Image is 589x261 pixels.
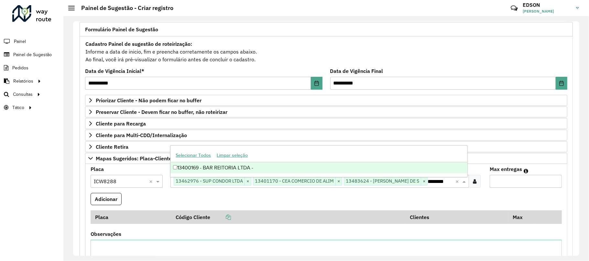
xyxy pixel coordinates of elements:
[245,177,251,185] span: ×
[85,141,567,152] a: Cliente Retira
[311,77,322,90] button: Choose Date
[214,150,251,160] button: Limpar seleção
[12,65,28,71] span: Pedidos
[507,1,521,15] a: Contato Rápido
[91,165,104,173] label: Placa
[174,177,245,185] span: 13462976 - SUP CONDOR LTDA
[556,77,567,90] button: Choose Date
[85,106,567,117] a: Preservar Cliente - Devem ficar no buffer, não roteirizar
[85,130,567,141] a: Cliente para Multi-CDD/Internalização
[421,177,427,185] span: ×
[524,168,528,174] em: Máximo de clientes que serão colocados na mesma rota com os clientes informados
[13,78,33,85] span: Relatórios
[96,144,128,149] span: Cliente Retira
[96,121,146,126] span: Cliente para Recarga
[85,67,144,75] label: Data de Vigência Inicial
[85,27,158,32] span: Formulário Painel de Sugestão
[344,177,421,185] span: 13483624 - [PERSON_NAME] DE S
[330,67,383,75] label: Data de Vigência Final
[508,210,534,224] th: Max
[523,2,571,8] h3: EDSON
[171,210,406,224] th: Código Cliente
[14,38,26,45] span: Painel
[85,118,567,129] a: Cliente para Recarga
[170,145,467,177] ng-dropdown-panel: Options list
[405,210,508,224] th: Clientes
[96,156,172,161] span: Mapas Sugeridos: Placa-Cliente
[91,193,122,205] button: Adicionar
[173,150,214,160] button: Selecionar Todos
[12,104,24,111] span: Tático
[96,133,187,138] span: Cliente para Multi-CDD/Internalização
[210,214,231,220] a: Copiar
[253,177,335,185] span: 13401170 - CEA COMERCIO DE ALIM
[85,153,567,164] a: Mapas Sugeridos: Placa-Cliente
[13,51,52,58] span: Painel de Sugestão
[335,177,342,185] span: ×
[96,109,227,115] span: Preservar Cliente - Devem ficar no buffer, não roteirizar
[490,165,522,173] label: Max entregas
[85,95,567,106] a: Priorizar Cliente - Não podem ficar no buffer
[13,91,33,98] span: Consultas
[75,5,173,12] h2: Painel de Sugestão - Criar registro
[96,98,202,103] span: Priorizar Cliente - Não podem ficar no buffer
[523,8,571,14] span: [PERSON_NAME]
[85,41,192,47] strong: Cadastro Painel de sugestão de roteirização:
[91,210,171,224] th: Placa
[455,177,461,185] span: Clear all
[85,40,567,64] div: Informe a data de inicio, fim e preencha corretamente os campos abaixo. Ao final, você irá pré-vi...
[149,177,155,185] span: Clear all
[91,230,121,238] label: Observações
[170,162,467,173] div: 13400169 - BAR REITORIA LTDA -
